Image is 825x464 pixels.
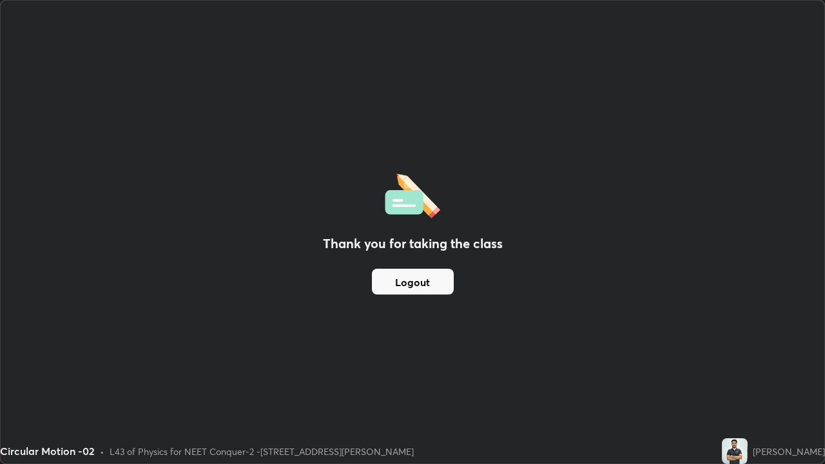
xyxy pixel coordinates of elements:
[753,445,825,458] div: [PERSON_NAME]
[372,269,454,295] button: Logout
[722,438,748,464] img: aad7c88180934166bc05e7b1c96e33c5.jpg
[110,445,414,458] div: L43 of Physics for NEET Conquer-2 -[STREET_ADDRESS][PERSON_NAME]
[100,445,104,458] div: •
[385,169,440,218] img: offlineFeedback.1438e8b3.svg
[323,234,503,253] h2: Thank you for taking the class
